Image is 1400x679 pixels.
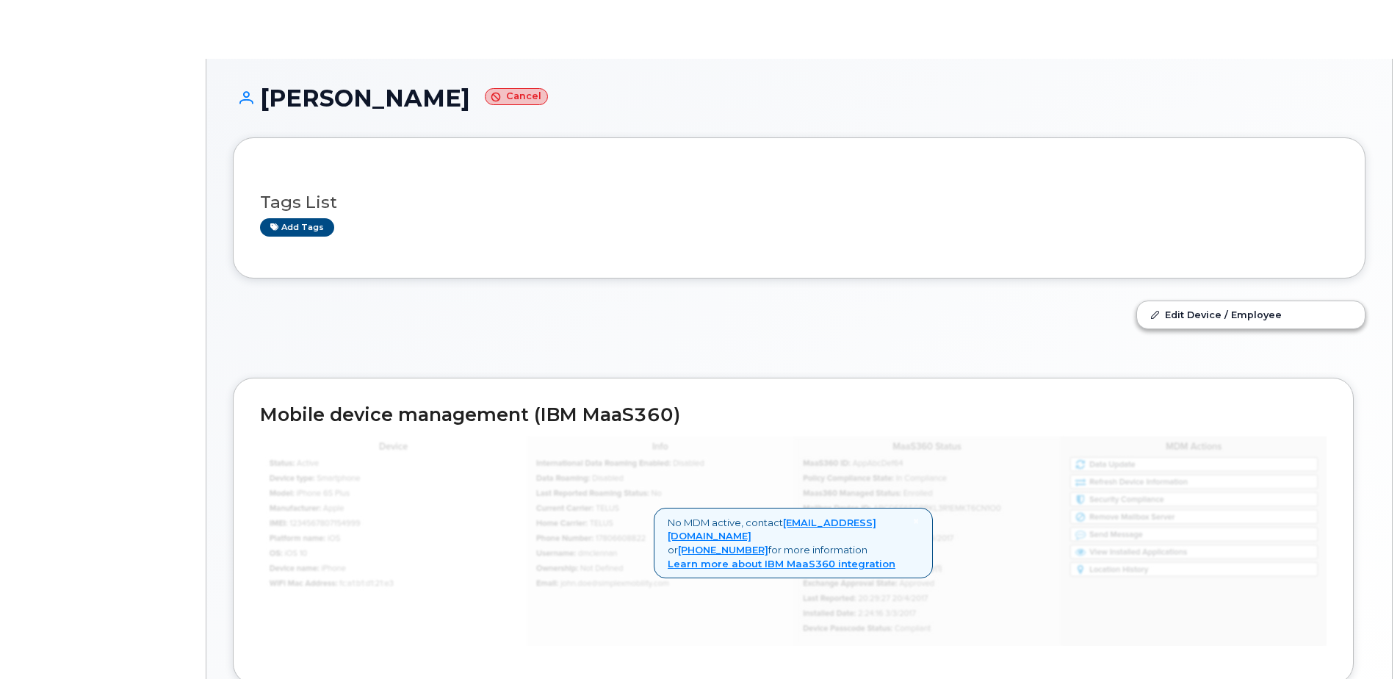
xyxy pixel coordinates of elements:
[913,516,919,527] a: Close
[260,218,334,237] a: Add tags
[1137,301,1365,328] a: Edit Device / Employee
[668,558,895,570] a: Learn more about IBM MaaS360 integration
[485,88,548,105] small: Cancel
[668,517,876,542] a: [EMAIL_ADDRESS][DOMAIN_NAME]
[233,85,1365,111] h1: [PERSON_NAME]
[260,193,1338,212] h3: Tags List
[260,436,1327,645] img: mdm_maas360_data_lg-147edf4ce5891b6e296acbe60ee4acd306360f73f278574cfef86ac192ea0250.jpg
[260,405,1327,425] h2: Mobile device management (IBM MaaS360)
[654,508,933,578] div: No MDM active, contact or for more information
[913,514,919,528] span: ×
[678,544,768,556] a: [PHONE_NUMBER]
